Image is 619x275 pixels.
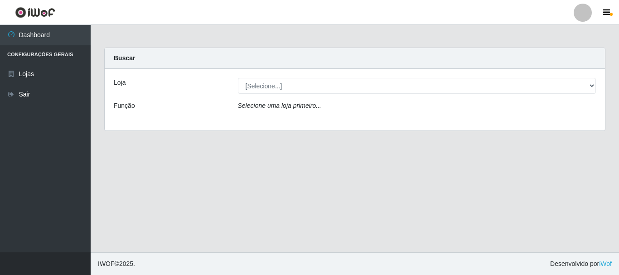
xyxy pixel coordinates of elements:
i: Selecione uma loja primeiro... [238,102,321,109]
span: IWOF [98,260,115,267]
span: Desenvolvido por [550,259,612,269]
strong: Buscar [114,54,135,62]
label: Loja [114,78,126,87]
label: Função [114,101,135,111]
span: © 2025 . [98,259,135,269]
img: CoreUI Logo [15,7,55,18]
a: iWof [599,260,612,267]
